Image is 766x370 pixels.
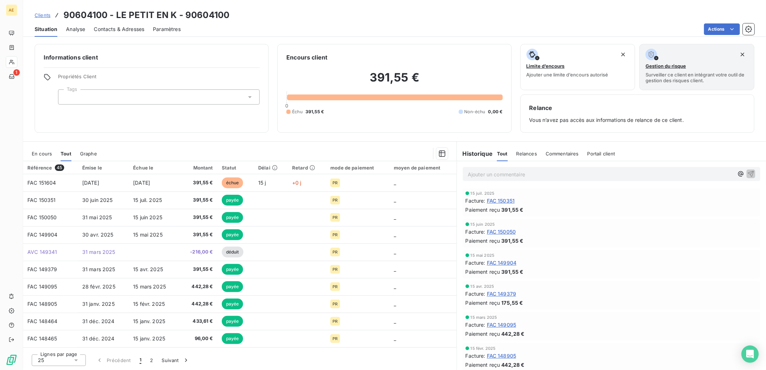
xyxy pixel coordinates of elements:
span: FAC 150351 [487,197,515,204]
span: FAC 149379 [487,290,516,298]
span: PR [333,336,338,341]
span: PR [333,302,338,306]
span: 15 juil. 2025 [471,191,495,195]
span: _ [394,266,396,272]
div: Open Intercom Messenger [741,345,759,363]
h2: 391,55 € [286,70,502,92]
span: 15 juil. 2025 [133,197,162,203]
span: _ [394,249,396,255]
span: _ [394,318,396,324]
div: Vous n’avez pas accès aux informations de relance de ce client. [529,103,745,124]
span: _ [394,214,396,220]
span: Gestion du risque [646,63,686,69]
span: _ [394,301,396,307]
span: _ [394,197,396,203]
span: PR [333,215,338,220]
span: payée [222,281,243,292]
span: 391,55 € [184,266,213,273]
span: Paiement reçu [466,330,500,338]
span: 31 mars 2025 [82,249,115,255]
button: Suivant [158,353,194,368]
div: mode de paiement [330,165,385,171]
span: Contacts & Adresses [94,26,144,33]
span: Clients [35,12,50,18]
span: Facture : [466,290,485,298]
span: 391,55 € [184,179,213,186]
div: Émise le [82,165,124,171]
button: 2 [146,353,157,368]
span: 30 juin 2025 [82,197,113,203]
span: 391,55 € [502,206,524,213]
span: FAC 148465 [27,335,57,342]
span: Relances [516,151,537,157]
span: FAC 148905 [487,352,516,360]
span: 1 [13,69,20,76]
span: FAC 148905 [27,301,57,307]
span: FAC 150050 [27,214,57,220]
span: payée [222,264,243,275]
span: échue [222,177,243,188]
span: En cours [32,151,52,157]
span: 96,00 € [184,335,213,342]
span: 30 avr. 2025 [82,232,114,238]
span: 433,61 € [184,318,213,325]
span: Facture : [466,259,485,267]
span: PR [333,319,338,323]
span: 15 janv. 2025 [133,335,165,342]
span: 442,28 € [502,361,525,369]
button: 1 [135,353,146,368]
span: PR [333,267,338,272]
span: Facture : [466,321,485,329]
div: AE [6,4,17,16]
span: 442,28 € [502,330,525,338]
span: payée [222,229,243,240]
span: PR [333,181,338,185]
span: FAC 149095 [487,321,516,329]
span: 15 févr. 2025 [133,301,165,307]
span: PR [333,250,338,254]
div: Délai [258,165,283,171]
span: 45 [55,164,64,171]
span: FAC 149904 [27,232,58,238]
span: 391,55 € [305,109,324,115]
span: 15 janv. 2025 [133,318,165,324]
a: Clients [35,12,50,19]
span: 15 avr. 2025 [133,266,163,272]
span: 15 févr. 2025 [471,346,496,351]
span: Paiement reçu [466,237,500,245]
span: Surveiller ce client en intégrant votre outil de gestion des risques client. [646,72,748,83]
span: FAC 149095 [27,283,57,290]
button: Limite d’encoursAjouter une limite d’encours autorisé [520,44,635,90]
span: FAC 151604 [27,180,56,186]
h3: 90604100 - LE PETIT EN K - 90604100 [63,9,229,22]
span: 31 déc. 2024 [82,335,115,342]
button: Gestion du risqueSurveiller ce client en intégrant votre outil de gestion des risques client. [639,44,754,90]
span: Limite d’encours [527,63,565,69]
span: 1 [140,357,141,364]
span: 15 mars 2025 [471,315,497,320]
h6: Historique [457,149,493,158]
span: Paramètres [153,26,181,33]
div: Statut [222,165,250,171]
div: Référence [27,164,74,171]
span: _ [394,232,396,238]
span: 31 janv. 2025 [82,301,115,307]
span: Ajouter une limite d’encours autorisé [527,72,608,78]
span: 391,55 € [184,231,213,238]
div: Retard [292,165,322,171]
span: PR [333,233,338,237]
span: 442,28 € [184,283,213,290]
span: Non-échu [465,109,485,115]
span: payée [222,333,243,344]
span: payée [222,212,243,223]
span: 0,00 € [488,109,503,115]
input: Ajouter une valeur [64,94,70,100]
span: [DATE] [133,180,150,186]
span: -216,00 € [184,248,213,256]
span: 15 juin 2025 [471,222,495,226]
span: AVC 149341 [27,249,57,255]
h6: Encours client [286,53,327,62]
span: Paiement reçu [466,206,500,213]
span: Graphe [80,151,97,157]
span: Commentaires [546,151,579,157]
